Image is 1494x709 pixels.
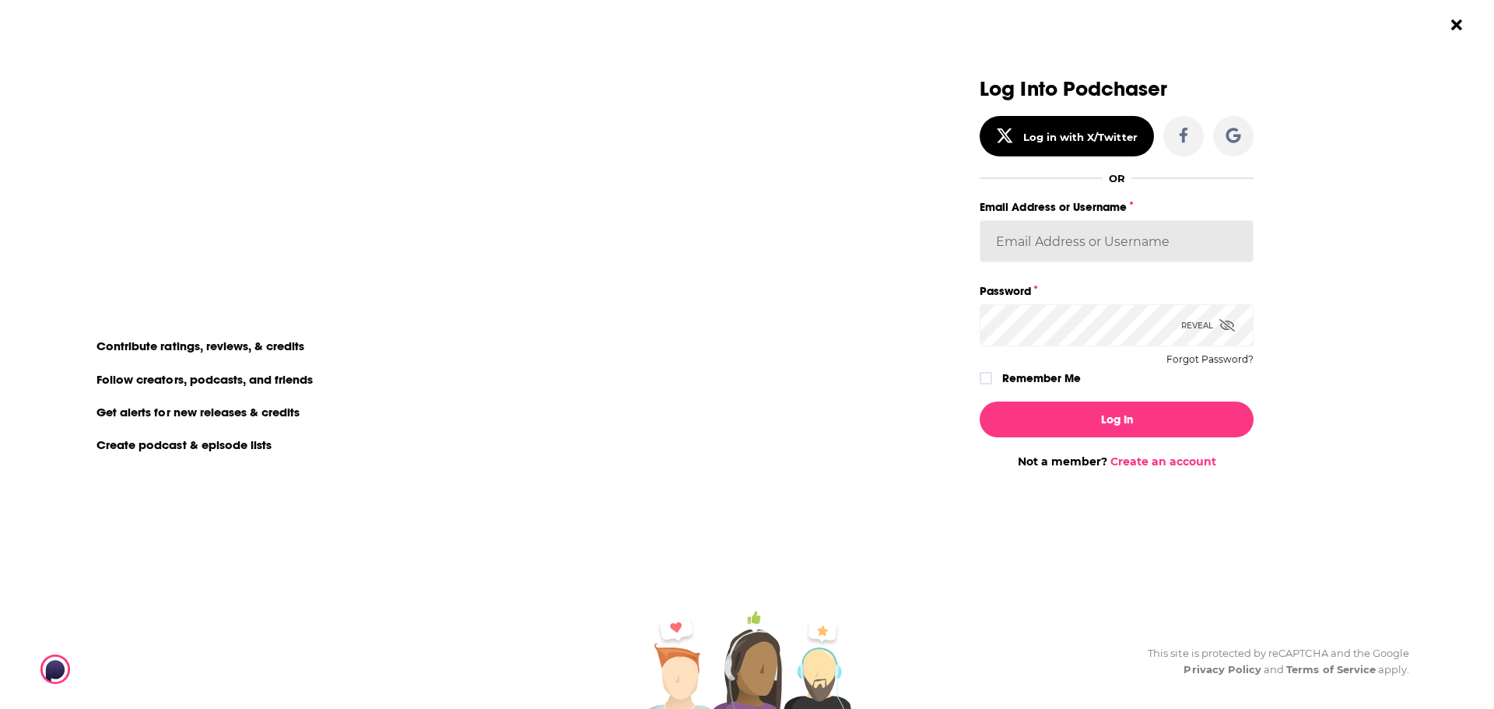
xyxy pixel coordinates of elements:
[1166,354,1254,365] button: Forgot Password?
[40,655,177,684] a: Podchaser - Follow, Share and Rate Podcasts
[87,402,310,422] li: Get alerts for new releases & credits
[1286,663,1376,676] a: Terms of Service
[1442,10,1471,40] button: Close Button
[163,82,316,104] a: create an account
[1181,304,1235,346] div: Reveal
[1002,368,1081,388] label: Remember Me
[1023,131,1138,143] div: Log in with X/Twitter
[1135,645,1409,678] div: This site is protected by reCAPTCHA and the Google and apply.
[1110,455,1216,469] a: Create an account
[980,281,1254,301] label: Password
[980,78,1254,100] h3: Log Into Podchaser
[40,655,190,684] img: Podchaser - Follow, Share and Rate Podcasts
[1184,663,1261,676] a: Privacy Policy
[1109,172,1125,184] div: OR
[87,308,398,323] li: On Podchaser you can:
[980,455,1254,469] div: Not a member?
[980,116,1154,156] button: Log in with X/Twitter
[980,197,1254,217] label: Email Address or Username
[87,434,282,455] li: Create podcast & episode lists
[980,402,1254,437] button: Log In
[87,335,316,356] li: Contribute ratings, reviews, & credits
[980,220,1254,262] input: Email Address or Username
[87,369,324,389] li: Follow creators, podcasts, and friends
